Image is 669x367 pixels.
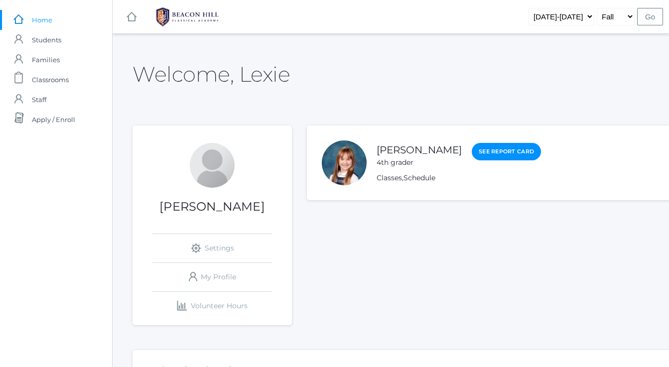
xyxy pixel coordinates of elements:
[472,143,541,160] a: See Report Card
[152,234,272,262] a: Settings
[152,263,272,291] a: My Profile
[637,8,663,25] input: Go
[32,90,46,110] span: Staff
[32,70,69,90] span: Classrooms
[133,63,290,86] h2: Welcome, Lexie
[32,110,75,129] span: Apply / Enroll
[190,143,235,188] div: Lexie Evans
[152,292,272,320] a: Volunteer Hours
[133,200,292,213] h1: [PERSON_NAME]
[32,10,52,30] span: Home
[377,144,462,156] a: [PERSON_NAME]
[32,50,60,70] span: Families
[32,30,61,50] span: Students
[322,140,367,185] div: Remy Evans
[377,157,462,168] div: 4th grader
[403,173,435,182] a: Schedule
[377,173,541,183] div: ,
[150,4,225,29] img: 1_BHCALogos-05.png
[377,173,402,182] a: Classes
